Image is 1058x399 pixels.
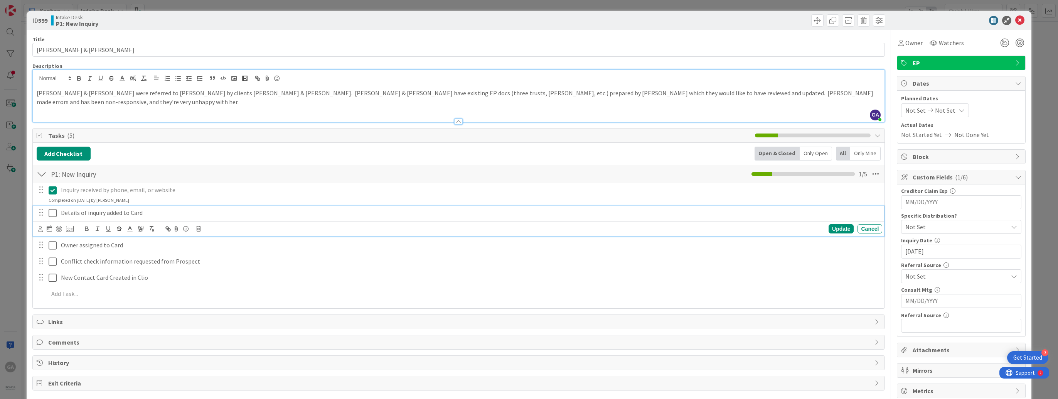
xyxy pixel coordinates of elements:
[913,366,1011,375] span: Mirrors
[858,224,882,233] div: Cancel
[800,147,832,161] div: Only Open
[905,245,1017,258] input: MM/DD/YYYY
[38,17,47,24] b: 599
[901,95,1021,103] span: Planned Dates
[913,152,1011,161] span: Block
[901,188,1021,194] div: Creditor Claim Exp
[16,1,35,10] span: Support
[56,20,98,27] b: P1: New Inquiry
[913,386,1011,396] span: Metrics
[67,132,74,139] span: ( 5 )
[901,121,1021,129] span: Actual Dates
[901,312,941,319] label: Referral Source
[836,147,850,161] div: All
[48,317,871,326] span: Links
[48,167,222,181] input: Add Checklist...
[37,89,881,106] p: [PERSON_NAME] & [PERSON_NAME] were referred to [PERSON_NAME] by clients [PERSON_NAME] & [PERSON_N...
[901,213,1021,218] div: Specific Distribution?
[48,379,871,388] span: Exit Criteria
[913,58,1011,68] span: EP
[939,38,964,47] span: Watchers
[905,222,1008,232] span: Not Set
[955,173,968,181] span: ( 1/6 )
[49,197,129,204] div: Completed on [DATE] by [PERSON_NAME]
[901,238,1021,243] div: Inquiry Date
[48,358,871,367] span: History
[913,345,1011,355] span: Attachments
[61,186,879,194] p: Inquiry received by phone, email, or website
[61,257,879,266] p: Conflict check information requested from Prospect
[32,36,45,43] label: Title
[61,273,879,282] p: New Contact Card Created in Clio
[1041,349,1048,356] div: 3
[56,14,98,20] span: Intake Desk
[905,272,1008,281] span: Not Set
[901,130,942,139] span: Not Started Yet
[901,262,1021,268] div: Referral Source
[32,63,62,69] span: Description
[61,208,879,217] p: Details of inquiry added to Card
[905,38,923,47] span: Owner
[37,147,91,161] button: Add Checklist
[755,147,800,161] div: Open & Closed
[870,110,881,120] span: GA
[905,294,1017,308] input: MM/DD/YYYY
[913,79,1011,88] span: Dates
[905,196,1017,209] input: MM/DD/YYYY
[48,338,871,347] span: Comments
[61,241,879,250] p: Owner assigned to Card
[913,172,1011,182] span: Custom Fields
[829,224,854,233] div: Update
[1007,351,1048,364] div: Open Get Started checklist, remaining modules: 3
[1013,354,1042,362] div: Get Started
[905,106,926,115] span: Not Set
[954,130,989,139] span: Not Done Yet
[40,3,42,9] div: 2
[48,131,751,140] span: Tasks
[850,147,881,161] div: Only Mine
[32,16,47,25] span: ID
[901,287,1021,292] div: Consult Mtg
[935,106,955,115] span: Not Set
[859,169,867,179] span: 1 / 5
[32,43,885,57] input: type card name here...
